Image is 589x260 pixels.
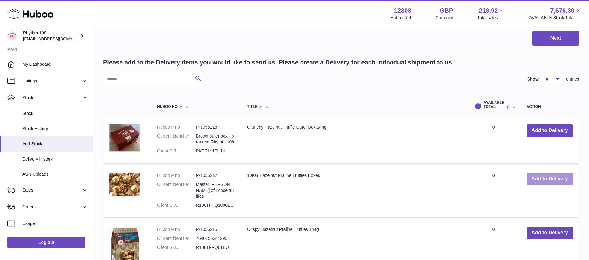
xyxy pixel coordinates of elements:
label: Show [527,76,539,82]
dd: 7640155341295 [196,236,235,241]
dt: Current identifier [157,236,196,241]
div: Currency [436,15,453,21]
div: Huboo Ref [391,15,411,21]
span: Sales [22,187,82,193]
span: Huboo no [157,105,178,109]
button: Add to Delivery [527,173,573,185]
span: Usage [22,221,88,227]
dt: Huboo P no [157,227,196,232]
dt: Huboo P no [157,173,196,178]
dd: Master [PERSON_NAME] of Loose truffles [196,182,235,199]
dd: Brown outer box - branded Rhythm 108 [196,133,235,145]
dt: Client SKU [157,245,196,250]
span: AVAILABLE Stock Total [529,15,582,21]
dd: R108TFPQ01EU [196,245,235,250]
button: Add to Delivery [527,124,573,137]
span: My Dashboard [22,61,88,67]
span: Title [247,105,257,109]
span: Delivery History [22,156,88,162]
a: 218.92 Total sales [477,7,505,21]
td: 0 [467,166,520,217]
button: Add to Delivery [527,227,573,239]
a: Log out [7,237,85,248]
dd: P-1056217 [196,173,235,178]
dt: Client SKU [157,202,196,208]
td: Crunchy Hazelnut Truffle Outer Box 144g [241,118,467,163]
dt: Client SKU [157,148,196,154]
img: orders@rhythm108.com [7,31,17,41]
td: 10KG Hazelnut Praline Truffles Boxes [241,166,467,217]
img: Crunchy Hazelnut Truffle Outer Box 144g [109,124,140,152]
dt: Current identifier [157,182,196,199]
strong: 12308 [394,7,411,15]
span: 218.92 [479,7,498,15]
dt: Huboo P no [157,124,196,130]
dd: R108TFPQ1000EU [196,202,235,208]
span: Stock [22,95,82,101]
td: 0 [467,118,520,163]
strong: GBP [440,7,453,15]
h2: Please add to the Delivery items you would like to send us. Please create a Delivery for each ind... [103,58,454,67]
dt: Current identifier [157,133,196,145]
dd: PKTF144EU14 [196,148,235,154]
span: Add Stock [22,141,88,147]
div: Action [527,105,573,109]
span: Orders [22,204,82,210]
span: AVAILABLE Total [483,101,504,109]
button: Next [532,31,579,46]
div: Rhythm 108 [23,30,79,42]
span: Stock [22,111,88,117]
dd: P-1056215 [196,227,235,232]
dd: P-1056218 [196,124,235,130]
span: ASN Uploads [22,171,88,177]
span: 7,676.30 [550,7,574,15]
span: Stock History [22,126,88,132]
a: 7,676.30 AVAILABLE Stock Total [529,7,582,21]
span: [EMAIL_ADDRESS][DOMAIN_NAME] [23,36,91,41]
span: Total sales [477,15,505,21]
img: 10KG Hazelnut Praline Truffles Boxes [109,173,140,196]
span: entries [566,76,579,82]
span: Listings [22,78,82,84]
